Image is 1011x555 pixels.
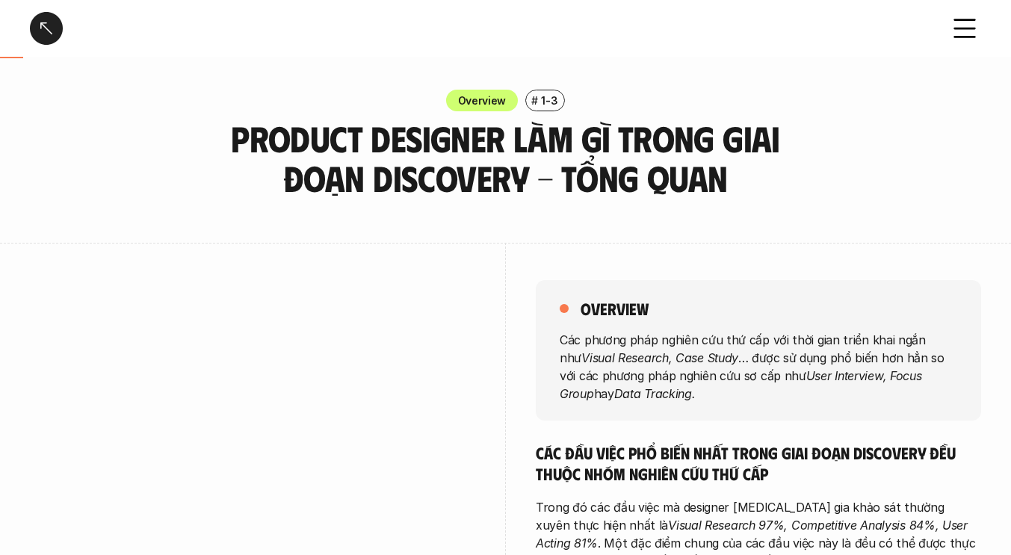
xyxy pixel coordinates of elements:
[560,330,957,402] p: Các phương pháp nghiên cứu thứ cấp với thời gian triển khai ngắn như … được sử dụng phổ biến hơn ...
[531,95,538,106] h6: #
[541,93,557,108] p: 1-3
[581,298,649,319] h5: overview
[560,368,925,400] em: User Interview, Focus Group
[536,518,971,551] em: Visual Research 97%, Competitive Analysis 84%, User Acting 81%
[188,119,823,198] h3: Product Designer làm gì trong giai đoạn Discovery - Tổng quan
[581,350,738,365] em: Visual Research, Case Study
[536,442,981,483] h5: Các đầu việc phổ biến nhất trong giai đoạn Discovery đều thuộc nhóm nghiên cứu thứ cấp
[614,385,696,400] em: Data Tracking.
[458,93,507,108] p: Overview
